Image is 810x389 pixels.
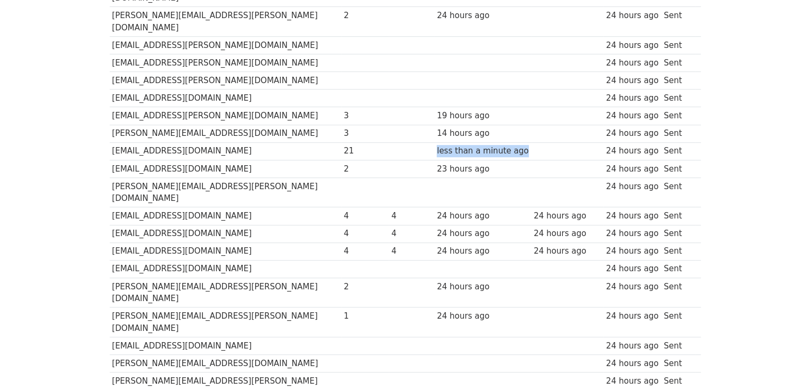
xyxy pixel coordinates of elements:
div: 24 hours ago [606,228,659,240]
div: 23 hours ago [437,163,528,175]
td: [EMAIL_ADDRESS][DOMAIN_NAME] [110,160,341,177]
div: less than a minute ago [437,145,528,157]
div: 21 [343,145,386,157]
div: 4 [343,245,386,257]
div: 24 hours ago [606,163,659,175]
div: 24 hours ago [606,281,659,293]
div: 3 [343,127,386,140]
td: Sent [661,337,695,354]
div: 14 hours ago [437,127,528,140]
td: Sent [661,72,695,90]
div: 24 hours ago [606,57,659,69]
div: 19 hours ago [437,110,528,122]
div: 24 hours ago [606,263,659,275]
td: Sent [661,107,695,125]
div: 24 hours ago [606,340,659,352]
td: [EMAIL_ADDRESS][DOMAIN_NAME] [110,337,341,354]
td: Sent [661,225,695,242]
div: 24 hours ago [606,92,659,104]
td: Sent [661,7,695,37]
div: 2 [343,281,386,293]
div: 24 hours ago [606,181,659,193]
div: 24 hours ago [437,228,528,240]
td: [PERSON_NAME][EMAIL_ADDRESS][PERSON_NAME][DOMAIN_NAME] [110,7,341,37]
td: [EMAIL_ADDRESS][PERSON_NAME][DOMAIN_NAME] [110,37,341,54]
div: 24 hours ago [534,210,601,222]
div: 24 hours ago [606,210,659,222]
td: Sent [661,90,695,107]
div: 4 [391,210,432,222]
div: 1 [343,310,386,322]
td: Sent [661,242,695,260]
td: [EMAIL_ADDRESS][DOMAIN_NAME] [110,260,341,278]
td: Sent [661,260,695,278]
td: [PERSON_NAME][EMAIL_ADDRESS][PERSON_NAME][DOMAIN_NAME] [110,177,341,207]
td: [EMAIL_ADDRESS][PERSON_NAME][DOMAIN_NAME] [110,54,341,72]
td: [PERSON_NAME][EMAIL_ADDRESS][DOMAIN_NAME] [110,125,341,142]
div: 24 hours ago [606,110,659,122]
td: [EMAIL_ADDRESS][DOMAIN_NAME] [110,142,341,160]
td: [EMAIL_ADDRESS][PERSON_NAME][DOMAIN_NAME] [110,107,341,125]
div: 2 [343,163,386,175]
div: 24 hours ago [606,145,659,157]
div: 24 hours ago [606,39,659,52]
div: 24 hours ago [606,10,659,22]
td: [EMAIL_ADDRESS][PERSON_NAME][DOMAIN_NAME] [110,72,341,90]
td: Sent [661,125,695,142]
div: 24 hours ago [437,310,528,322]
td: Sent [661,142,695,160]
td: Sent [661,307,695,337]
td: Sent [661,160,695,177]
div: 24 hours ago [437,281,528,293]
td: Sent [661,278,695,307]
div: 2 [343,10,386,22]
div: 4 [391,245,432,257]
td: [PERSON_NAME][EMAIL_ADDRESS][DOMAIN_NAME] [110,355,341,372]
td: [EMAIL_ADDRESS][DOMAIN_NAME] [110,242,341,260]
div: 3 [343,110,386,122]
div: 4 [343,210,386,222]
div: 24 hours ago [534,245,601,257]
div: 24 hours ago [606,358,659,370]
td: Sent [661,207,695,225]
div: 24 hours ago [437,210,528,222]
td: [PERSON_NAME][EMAIL_ADDRESS][PERSON_NAME][DOMAIN_NAME] [110,307,341,337]
td: [EMAIL_ADDRESS][DOMAIN_NAME] [110,225,341,242]
div: 24 hours ago [534,228,601,240]
div: 24 hours ago [606,75,659,87]
div: 24 hours ago [437,245,528,257]
div: 24 hours ago [437,10,528,22]
div: 24 hours ago [606,245,659,257]
div: 4 [343,228,386,240]
td: Sent [661,177,695,207]
td: [EMAIL_ADDRESS][DOMAIN_NAME] [110,207,341,225]
div: 24 hours ago [606,375,659,387]
div: 24 hours ago [606,310,659,322]
td: Sent [661,54,695,72]
div: 4 [391,228,432,240]
div: 24 hours ago [606,127,659,140]
td: Sent [661,355,695,372]
iframe: Chat Widget [757,338,810,389]
td: [EMAIL_ADDRESS][DOMAIN_NAME] [110,90,341,107]
td: [PERSON_NAME][EMAIL_ADDRESS][PERSON_NAME][DOMAIN_NAME] [110,278,341,307]
td: Sent [661,37,695,54]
